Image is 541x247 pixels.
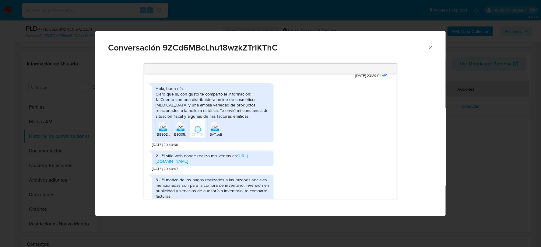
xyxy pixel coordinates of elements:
span: PDF [160,125,166,129]
span: [DATE] 20:40:47 [152,166,178,172]
div: Comunicación [95,31,445,217]
span: [DATE] 23:29:01 [356,73,381,78]
div: 3.- El motivo de los pagos realizados a las razones sociales mencionadas son para la compra de in... [156,177,270,199]
span: B990E561-7269-415B-B936-871639EFA131.pdf [157,132,232,137]
span: PDF [178,125,184,129]
span: B9005DEA-1735-48C4-AE2C-0A041622436A.pdf [174,132,254,137]
span: SAT.pdf [210,132,222,137]
span: [DATE] 20:40:36 [152,142,178,148]
a: [URL][DOMAIN_NAME] [156,153,248,164]
button: Cerrar [427,45,433,50]
span: PDF [213,125,218,129]
span: Conversación 9ZCd6MBcLhu18wzkZTrIKThC [108,43,427,52]
div: 2.- El sitio web donde realizo mis ventas es: [156,153,270,164]
div: Hola, buen día. Claro que sí, con gusto te comparto la información: 1.- Cuento con una distribuid... [156,86,270,119]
